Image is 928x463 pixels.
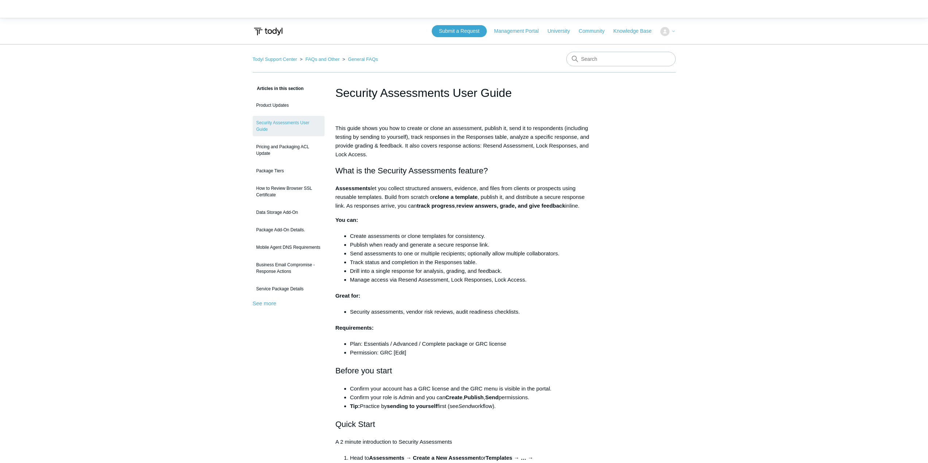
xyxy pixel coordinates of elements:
strong: Assessments → Create a New Assessment [369,455,481,461]
a: Package Add-On Details. [253,223,325,237]
h2: Before you start [335,364,593,377]
a: Management Portal [494,27,546,35]
p: A 2 minute introduction to Security Assessments [335,438,593,446]
strong: clone a template [435,194,478,200]
h1: Security Assessments User Guide [335,84,593,102]
h2: What is the Security Assessments feature? [335,164,593,177]
strong: Tip: [350,403,360,409]
li: General FAQs [341,56,378,62]
strong: Send [485,394,499,400]
strong: You can: [335,217,358,223]
li: Publish when ready and generate a secure response link. [350,240,593,249]
h2: Quick Start [335,418,593,431]
a: Mobile Agent DNS Requirements [253,240,325,254]
a: Product Updates [253,98,325,112]
p: This guide shows you how to create or clone an assessment, publish it, send it to respondents (in... [335,124,593,159]
li: Todyl Support Center [253,56,299,62]
a: See more [253,300,276,306]
strong: sending to yourself [387,403,437,409]
strong: grade, and give feedback [500,203,565,209]
strong: Publish [464,394,484,400]
a: Submit a Request [432,25,487,37]
li: Manage access via Resend Assessment, Lock Responses, Lock Access. [350,275,593,284]
a: Community [579,27,612,35]
strong: track progress [417,203,455,209]
li: Confirm your role is Admin and you can , , permissions. [350,393,593,402]
strong: Great for: [335,293,360,299]
a: Knowledge Base [613,27,659,35]
li: Security assessments, vendor risk reviews, audit readiness checklists. [350,307,593,316]
img: Todyl Support Center Help Center home page [253,25,284,38]
li: Create assessments or clone templates for consistency. [350,232,593,240]
a: Service Package Details [253,282,325,296]
li: Permission: GRC [Edit] [350,348,593,357]
a: Pricing and Packaging ACL Update [253,140,325,160]
a: Todyl Support Center [253,56,297,62]
li: Drill into a single response for analysis, grading, and feedback. [350,267,593,275]
strong: review answers, [457,203,498,209]
strong: Requirements: [335,325,374,331]
li: Practice by first (see workflow). [350,402,593,411]
em: Send [458,403,471,409]
a: University [547,27,577,35]
li: Send assessments to one or multiple recipients; optionally allow multiple collaborators. [350,249,593,258]
a: Package Tiers [253,164,325,178]
strong: Assessments [335,185,371,191]
li: Plan: Essentials / Advanced / Complete package or GRC license [350,340,593,348]
a: How to Review Browser SSL Certificate [253,181,325,202]
a: FAQs and Other [305,56,339,62]
input: Search [566,52,676,66]
li: Confirm your account has a GRC license and the GRC menu is visible in the portal. [350,384,593,393]
span: Articles in this section [253,86,304,91]
strong: Create [445,394,462,400]
li: FAQs and Other [298,56,341,62]
p: let you collect structured answers, evidence, and files from clients or prospects using reusable ... [335,184,593,210]
a: Security Assessments User Guide [253,116,325,136]
a: General FAQs [348,56,378,62]
a: Business Email Compromise - Response Actions [253,258,325,278]
a: Data Storage Add-On [253,205,325,219]
li: Track status and completion in the Responses table. [350,258,593,267]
